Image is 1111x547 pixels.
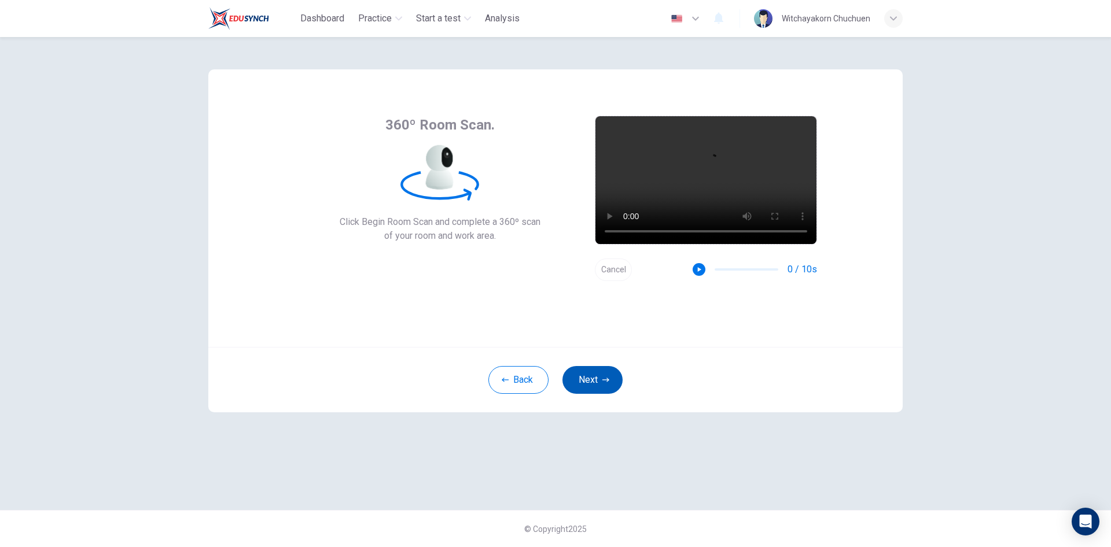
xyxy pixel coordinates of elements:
img: en [669,14,684,23]
span: 360º Room Scan. [385,116,495,134]
div: Witchayakorn Chuchuen [782,12,870,25]
button: Next [562,366,623,394]
img: Profile picture [754,9,772,28]
span: Analysis [485,12,520,25]
button: Back [488,366,549,394]
span: Practice [358,12,392,25]
span: of your room and work area. [340,229,540,243]
button: Analysis [480,8,524,29]
button: Dashboard [296,8,349,29]
span: Start a test [416,12,461,25]
button: Start a test [411,8,476,29]
div: Open Intercom Messenger [1072,508,1099,535]
span: Dashboard [300,12,344,25]
img: Train Test logo [208,7,269,30]
button: Cancel [595,258,632,281]
span: 0 / 10s [788,263,817,276]
span: © Copyright 2025 [524,524,587,534]
a: Train Test logo [208,7,296,30]
span: Click Begin Room Scan and complete a 360º scan [340,215,540,229]
button: Practice [354,8,407,29]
